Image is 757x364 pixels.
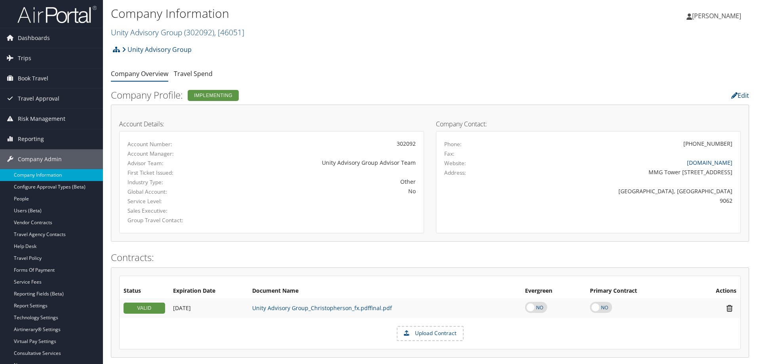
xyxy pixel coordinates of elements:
i: Remove Contract [723,304,736,313]
th: Document Name [248,284,521,298]
h1: Company Information [111,5,536,22]
label: Industry Type: [127,178,216,186]
th: Evergreen [521,284,586,298]
label: Address: [444,169,466,177]
div: Implementing [188,90,239,101]
div: [PHONE_NUMBER] [683,139,732,148]
span: , [ 46051 ] [214,27,244,38]
h4: Account Details: [119,121,424,127]
label: Advisor Team: [127,159,216,167]
div: 302092 [228,139,416,148]
span: Risk Management [18,109,65,129]
img: airportal-logo.png [17,5,97,24]
label: Service Level: [127,197,216,205]
h2: Company Profile: [111,88,533,102]
div: Add/Edit Date [173,305,244,312]
div: No [228,187,416,195]
label: Group Travel Contact: [127,216,216,224]
h4: Company Contact: [436,121,741,127]
a: Company Overview [111,69,168,78]
label: Account Number: [127,140,216,148]
th: Primary Contract [586,284,688,298]
span: Book Travel [18,69,48,88]
span: [DATE] [173,304,191,312]
label: Account Manager: [127,150,216,158]
th: Status [120,284,169,298]
label: Phone: [444,140,462,148]
label: Sales Executive: [127,207,216,215]
a: [DOMAIN_NAME] [687,159,732,166]
span: [PERSON_NAME] [692,11,741,20]
span: Company Admin [18,149,62,169]
label: First Ticket Issued: [127,169,216,177]
span: Dashboards [18,28,50,48]
div: VALID [124,303,165,314]
label: Global Account: [127,188,216,196]
div: MMG Tower [STREET_ADDRESS] [519,168,733,176]
span: ( 302092 ) [184,27,214,38]
span: Travel Approval [18,89,59,109]
a: Unity Advisory Group [111,27,244,38]
div: [GEOGRAPHIC_DATA], [GEOGRAPHIC_DATA] [519,187,733,195]
label: Upload Contract [398,327,463,340]
h2: Contracts: [111,251,749,264]
label: Website: [444,159,466,167]
a: Travel Spend [174,69,213,78]
a: Unity Advisory Group_Christopherson_fx.pdffinal.pdf [252,304,392,312]
label: Fax: [444,150,455,158]
th: Actions [688,284,740,298]
span: Reporting [18,129,44,149]
span: Trips [18,48,31,68]
a: [PERSON_NAME] [687,4,749,28]
div: Other [228,177,416,186]
div: 9062 [519,196,733,205]
a: Unity Advisory Group [122,42,192,57]
th: Expiration Date [169,284,248,298]
a: Edit [731,91,749,100]
div: Unity Advisory Group Advisor Team [228,158,416,167]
